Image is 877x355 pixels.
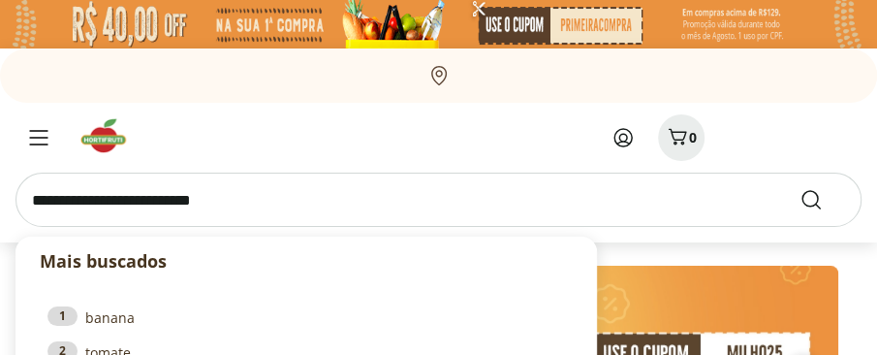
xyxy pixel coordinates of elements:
[40,248,573,274] p: Mais buscados
[47,307,78,326] div: 1
[47,307,565,328] a: 1banana
[78,116,142,155] img: Hortifruti
[799,188,846,211] button: Submit Search
[16,114,62,161] button: Menu
[689,128,697,146] span: 0
[16,173,861,227] input: search
[658,114,705,161] button: Carrinho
